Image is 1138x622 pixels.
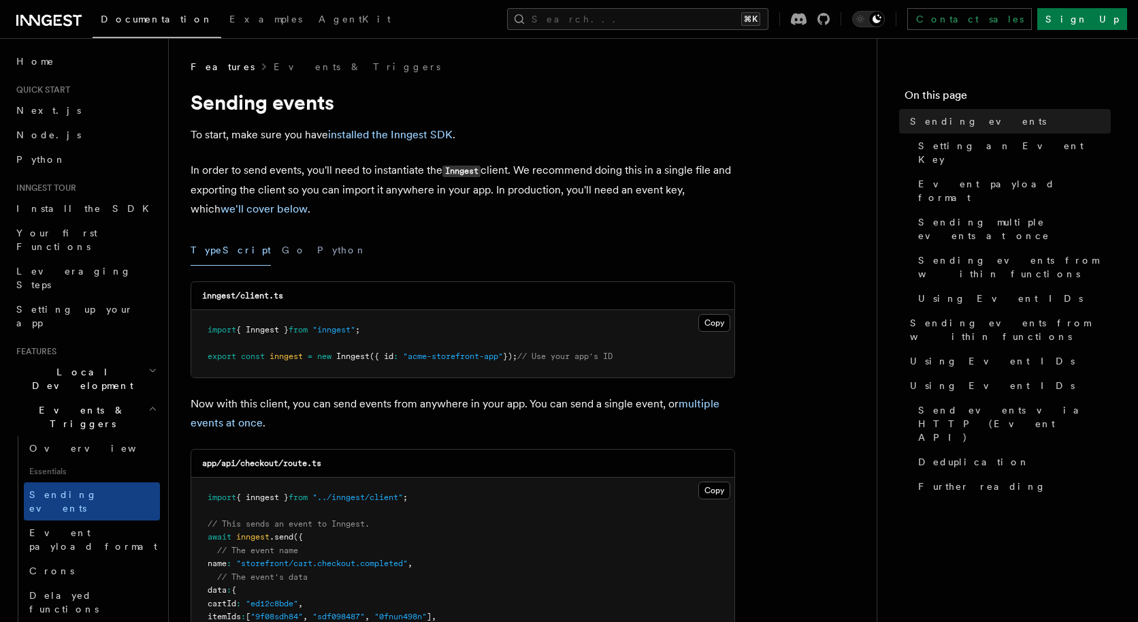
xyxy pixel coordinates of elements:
span: Deduplication [918,455,1030,469]
span: // The event's data [217,572,308,582]
span: inngest [270,352,303,361]
a: Events & Triggers [274,60,440,74]
span: Install the SDK [16,203,157,214]
code: Inngest [442,166,481,177]
a: Overview [24,436,160,461]
span: Documentation [101,14,213,25]
a: Sign Up [1037,8,1127,30]
span: "sdf098487" [312,612,365,621]
code: app/api/checkout/route.ts [202,458,321,468]
span: Using Event IDs [910,379,1075,392]
span: Sending events from within functions [910,316,1111,343]
h4: On this page [905,87,1111,109]
span: from [289,493,308,502]
span: Features [11,346,56,357]
span: export [208,352,236,361]
span: cartId [208,599,236,608]
a: Sending events [905,109,1111,134]
span: await [208,532,231,542]
span: "../inngest/client" [312,493,403,502]
span: Event payload format [29,527,157,552]
p: To start, make sure you have . [191,125,735,144]
button: Local Development [11,360,160,398]
span: Send events via HTTP (Event API) [918,403,1111,444]
span: Setting up your app [16,304,133,328]
span: // The event name [217,546,298,555]
p: In order to send events, you'll need to instantiate the client. We recommend doing this in a sing... [191,161,735,219]
span: , [432,612,436,621]
span: ; [355,325,360,335]
span: Leveraging Steps [16,266,131,290]
span: from [289,325,308,335]
button: Copy [698,482,730,499]
span: "9f08sdh84" [250,612,303,621]
span: const [241,352,265,361]
span: : [393,352,398,361]
span: Using Event IDs [918,292,1083,305]
span: // Use your app's ID [517,352,613,361]
span: Sending events from within functions [918,253,1111,281]
span: // This sends an event to Inngest. [208,519,370,529]
span: "0fnun498n" [374,612,427,621]
span: itemIds [208,612,241,621]
span: Using Event IDs [910,354,1075,368]
span: [ [246,612,250,621]
a: Contact sales [907,8,1032,30]
button: Toggle dark mode [852,11,885,27]
a: Python [11,147,160,172]
span: Event payload format [918,177,1111,204]
span: , [298,599,303,608]
span: new [317,352,331,361]
a: multiple events at once [191,397,719,429]
span: Events & Triggers [11,403,148,431]
span: ] [427,612,432,621]
a: Setting an Event Key [913,134,1111,172]
button: Go [282,235,306,266]
span: "acme-storefront-app" [403,352,503,361]
span: = [308,352,312,361]
span: , [303,612,308,621]
a: Documentation [93,4,221,38]
span: Next.js [16,105,81,116]
span: data [208,585,227,595]
a: Crons [24,559,160,583]
span: , [408,559,412,568]
a: Sending events from within functions [913,248,1111,286]
a: Using Event IDs [905,373,1111,398]
a: Sending multiple events at once [913,210,1111,248]
span: Examples [229,14,302,25]
button: Copy [698,314,730,332]
span: import [208,493,236,502]
span: .send [270,532,293,542]
span: ({ id [370,352,393,361]
span: Inngest tour [11,183,76,193]
span: Node.js [16,129,81,140]
span: { Inngest } [236,325,289,335]
a: Leveraging Steps [11,259,160,297]
span: Essentials [24,461,160,482]
button: Events & Triggers [11,398,160,436]
span: Home [16,55,54,68]
span: Sending events [29,489,97,514]
span: }); [503,352,517,361]
a: Using Event IDs [913,286,1111,311]
a: Deduplication [913,450,1111,474]
span: Python [16,154,66,165]
h1: Sending events [191,90,735,114]
span: "storefront/cart.checkout.completed" [236,559,408,568]
span: { [231,585,236,595]
a: AgentKit [310,4,399,37]
span: Quick start [11,84,70,95]
span: Overview [29,443,169,454]
a: we'll cover below [221,202,308,215]
a: Further reading [913,474,1111,499]
span: AgentKit [319,14,391,25]
kbd: ⌘K [741,12,760,26]
span: "inngest" [312,325,355,335]
a: installed the Inngest SDK [328,128,453,141]
a: Next.js [11,98,160,123]
button: Python [317,235,367,266]
a: Send events via HTTP (Event API) [913,398,1111,450]
a: Install the SDK [11,196,160,221]
span: Sending multiple events at once [918,215,1111,243]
